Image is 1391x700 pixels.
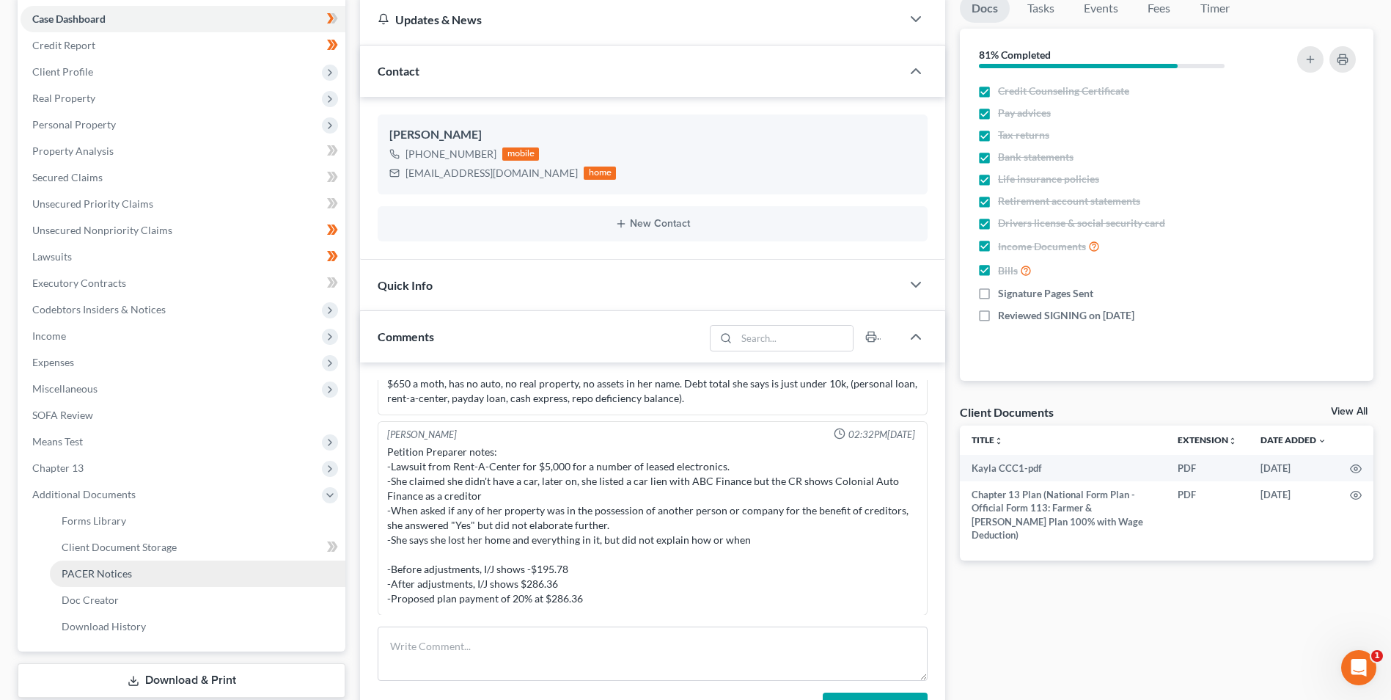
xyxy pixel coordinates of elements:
[387,445,918,606] div: Petition Preparer notes: -Lawsuit from Rent-A-Center for $5,000 for a number of leased electronic...
[998,308,1134,323] span: Reviewed SIGNING on [DATE]
[389,126,916,144] div: [PERSON_NAME]
[998,84,1129,98] span: Credit Counseling Certificate
[960,404,1054,420] div: Client Documents
[21,138,345,164] a: Property Analysis
[378,12,884,27] div: Updates & News
[50,587,345,613] a: Doc Creator
[1371,650,1383,662] span: 1
[1341,650,1376,685] iframe: Intercom live chat
[1331,406,1368,417] a: View All
[848,428,915,442] span: 02:32PM[DATE]
[32,382,98,395] span: Miscellaneous
[1228,437,1237,445] i: unfold_more
[998,106,1051,120] span: Pay advices
[18,663,345,698] a: Download & Print
[62,567,132,580] span: PACER Notices
[21,6,345,32] a: Case Dashboard
[32,303,166,316] span: Codebtors Insiders & Notices
[32,356,74,368] span: Expenses
[998,286,1093,301] span: Signature Pages Sent
[21,217,345,244] a: Unsecured Nonpriority Claims
[1166,481,1249,549] td: PDF
[32,118,116,131] span: Personal Property
[32,12,106,25] span: Case Dashboard
[21,244,345,270] a: Lawsuits
[32,171,103,183] span: Secured Claims
[32,224,172,236] span: Unsecured Nonpriority Claims
[21,32,345,59] a: Credit Report
[32,39,95,51] span: Credit Report
[1318,437,1326,445] i: expand_more
[387,428,457,442] div: [PERSON_NAME]
[994,437,1003,445] i: unfold_more
[32,197,153,210] span: Unsecured Priority Claims
[62,620,146,632] span: Download History
[1260,434,1326,445] a: Date Added expand_more
[32,409,93,421] span: SOFA Review
[32,488,136,500] span: Additional Documents
[584,167,616,180] div: home
[1178,434,1237,445] a: Extensionunfold_more
[378,64,419,78] span: Contact
[998,239,1086,254] span: Income Documents
[50,613,345,640] a: Download History
[32,277,126,289] span: Executory Contracts
[998,128,1049,142] span: Tax returns
[21,164,345,191] a: Secured Claims
[998,172,1099,186] span: Life insurance policies
[32,92,95,104] span: Real Property
[1166,455,1249,481] td: PDF
[50,534,345,561] a: Client Document Storage
[405,147,496,161] div: [PHONE_NUMBER]
[389,218,916,230] button: New Contact
[960,455,1166,481] td: Kayla CCC1-pdf
[21,402,345,429] a: SOFA Review
[502,147,539,161] div: mobile
[32,435,83,448] span: Means Test
[998,263,1018,278] span: Bills
[62,594,119,606] span: Doc Creator
[378,329,434,343] span: Comments
[62,514,126,527] span: Forms Library
[736,326,853,351] input: Search...
[21,191,345,217] a: Unsecured Priority Claims
[378,278,433,292] span: Quick Info
[50,508,345,534] a: Forms Library
[32,250,72,263] span: Lawsuits
[21,270,345,296] a: Executory Contracts
[979,48,1051,61] strong: 81% Completed
[405,166,578,181] div: [EMAIL_ADDRESS][DOMAIN_NAME]
[32,65,93,78] span: Client Profile
[32,329,66,342] span: Income
[62,541,177,553] span: Client Document Storage
[50,561,345,587] a: PACER Notices
[32,462,84,474] span: Chapter 13
[998,194,1140,208] span: Retirement account statements
[960,481,1166,549] td: Chapter 13 Plan (National Form Plan - Official Form 113: Farmer & [PERSON_NAME] Plan 100% with Wa...
[998,150,1073,164] span: Bank statements
[1249,481,1338,549] td: [DATE]
[972,434,1003,445] a: Titleunfold_more
[1249,455,1338,481] td: [DATE]
[998,216,1165,230] span: Drivers license & social security card
[32,145,114,157] span: Property Analysis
